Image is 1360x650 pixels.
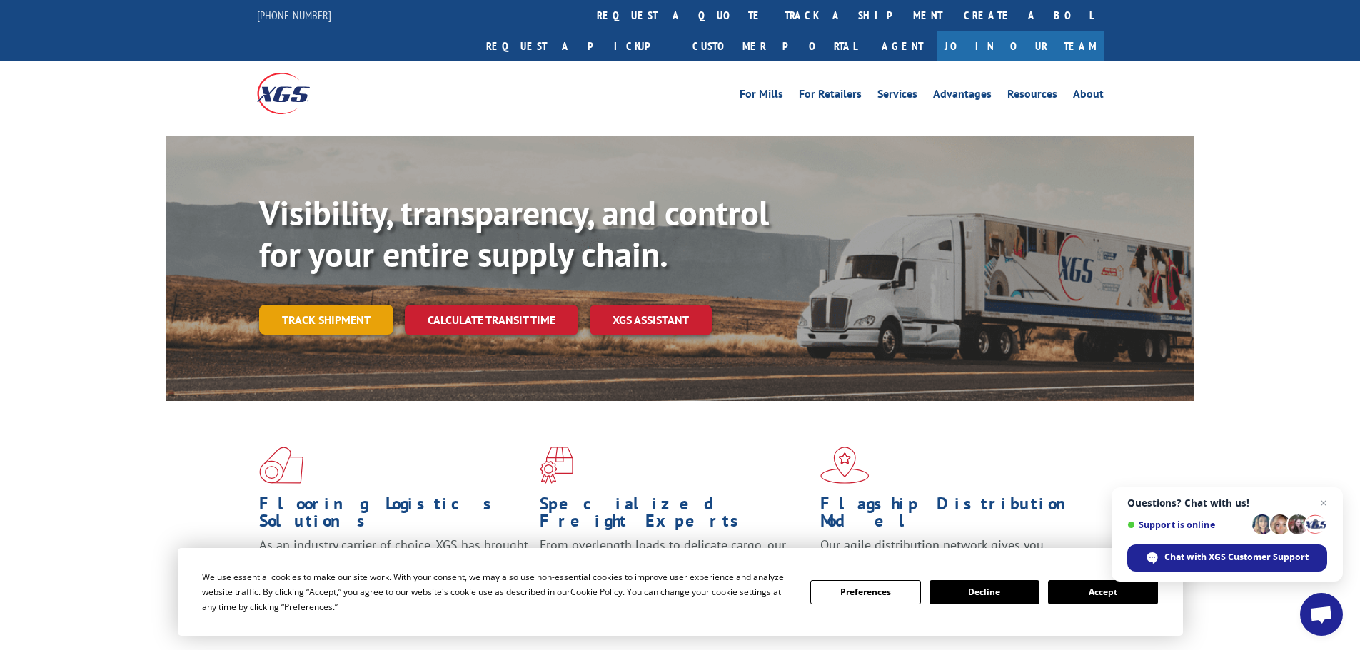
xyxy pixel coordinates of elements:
h1: Flooring Logistics Solutions [259,495,529,537]
a: For Retailers [799,88,862,104]
img: xgs-icon-total-supply-chain-intelligence-red [259,447,303,484]
span: Chat with XGS Customer Support [1164,551,1309,564]
div: Open chat [1300,593,1343,636]
button: Accept [1048,580,1158,604]
a: XGS ASSISTANT [590,305,712,335]
div: Cookie Consent Prompt [178,548,1183,636]
a: Calculate transit time [405,305,578,335]
p: From overlength loads to delicate cargo, our experienced staff knows the best way to move your fr... [540,537,810,600]
span: As an industry carrier of choice, XGS has brought innovation and dedication to flooring logistics... [259,537,528,587]
span: Questions? Chat with us! [1127,497,1327,509]
div: We use essential cookies to make our site work. With your consent, we may also use non-essential ... [202,569,793,614]
a: About [1073,88,1104,104]
span: Close chat [1315,494,1332,512]
a: Resources [1007,88,1057,104]
span: Support is online [1127,519,1247,530]
a: [PHONE_NUMBER] [257,8,331,22]
span: Preferences [284,601,333,613]
span: Our agile distribution network gives you nationwide inventory management on demand. [820,537,1083,570]
div: Chat with XGS Customer Support [1127,544,1327,572]
a: Join Our Team [937,31,1104,61]
h1: Flagship Distribution Model [820,495,1090,537]
a: Services [877,88,917,104]
h1: Specialized Freight Experts [540,495,810,537]
img: xgs-icon-focused-on-flooring-red [540,447,573,484]
a: Agent [867,31,937,61]
a: Request a pickup [475,31,682,61]
a: Advantages [933,88,992,104]
a: For Mills [740,88,783,104]
a: Track shipment [259,305,393,335]
span: Cookie Policy [570,586,623,598]
button: Preferences [810,580,920,604]
button: Decline [930,580,1039,604]
img: xgs-icon-flagship-distribution-model-red [820,447,870,484]
a: Customer Portal [682,31,867,61]
b: Visibility, transparency, and control for your entire supply chain. [259,191,769,276]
